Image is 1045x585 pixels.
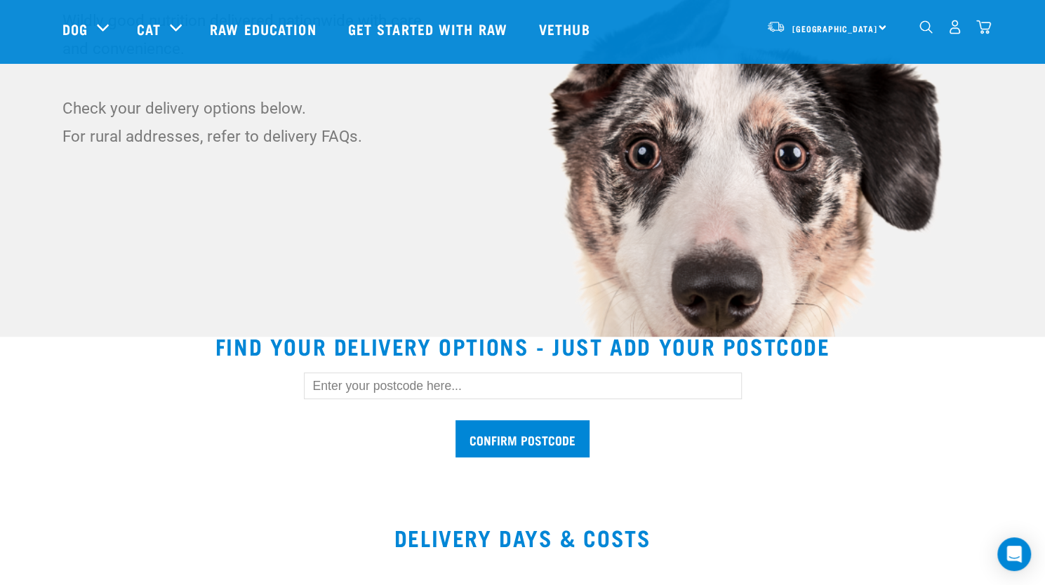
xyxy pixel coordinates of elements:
a: Vethub [525,1,608,57]
a: Raw Education [196,1,333,57]
img: user.png [947,20,962,34]
p: Check your delivery options below. For rural addresses, refer to delivery FAQs. [62,94,431,150]
img: home-icon@2x.png [976,20,991,34]
a: Cat [137,18,161,39]
a: Get started with Raw [334,1,525,57]
span: [GEOGRAPHIC_DATA] [792,26,877,31]
input: Confirm postcode [455,420,590,457]
div: Open Intercom Messenger [997,537,1031,571]
h2: Find your delivery options - just add your postcode [17,333,1028,358]
input: Enter your postcode here... [304,372,742,399]
img: van-moving.png [766,20,785,33]
a: Dog [62,18,88,39]
img: home-icon-1@2x.png [919,20,933,34]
